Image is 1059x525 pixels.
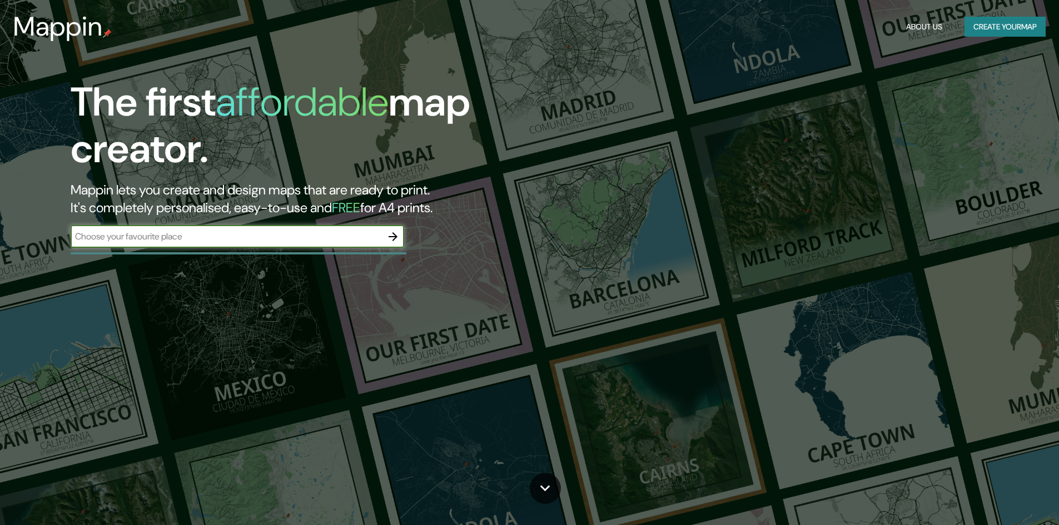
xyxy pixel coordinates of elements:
h1: affordable [216,76,389,128]
h5: FREE [332,199,360,216]
img: mappin-pin [103,29,112,38]
button: About Us [902,17,947,37]
button: Create yourmap [964,17,1046,37]
h1: The first map creator. [71,79,600,181]
input: Choose your favourite place [71,230,382,243]
h2: Mappin lets you create and design maps that are ready to print. It's completely personalised, eas... [71,181,600,217]
h3: Mappin [13,11,103,42]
